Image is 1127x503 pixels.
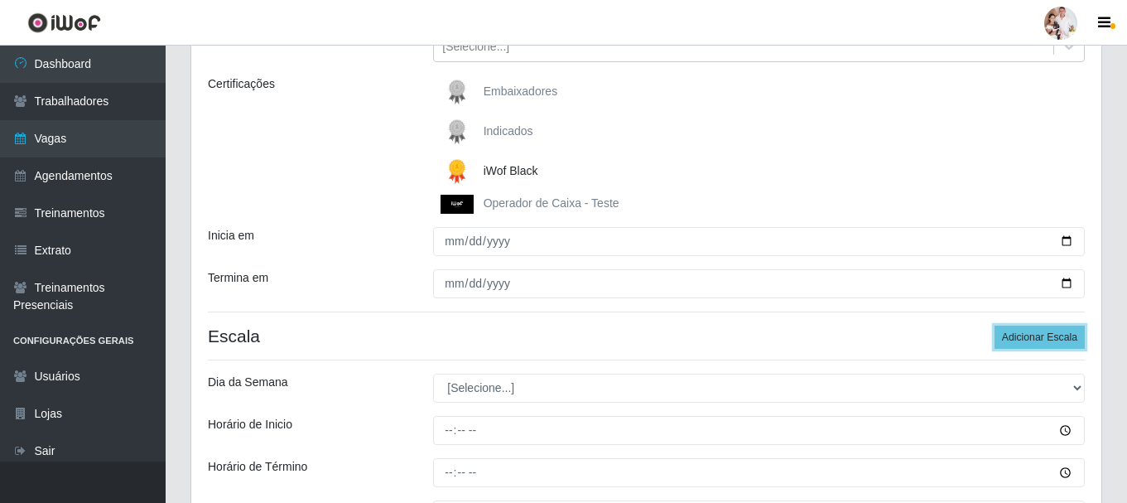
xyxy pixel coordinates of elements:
img: CoreUI Logo [27,12,101,33]
span: iWof Black [484,164,538,177]
input: 00:00 [433,458,1085,487]
img: iWof Black [441,155,480,188]
label: Certificações [208,75,275,93]
input: 00/00/0000 [433,269,1085,298]
label: Dia da Semana [208,374,288,391]
button: Adicionar Escala [995,326,1085,349]
div: [Selecione...] [442,38,509,56]
span: Operador de Caixa - Teste [484,196,619,210]
h4: Escala [208,326,1085,346]
span: Indicados [484,124,533,138]
img: Embaixadores [441,75,480,109]
img: Operador de Caixa - Teste [441,195,480,214]
img: Indicados [441,115,480,148]
label: Termina em [208,269,268,287]
label: Inicia em [208,227,254,244]
input: 00:00 [433,416,1085,445]
input: 00/00/0000 [433,227,1085,256]
label: Horário de Término [208,458,307,476]
span: Embaixadores [484,85,558,98]
label: Horário de Inicio [208,416,292,433]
